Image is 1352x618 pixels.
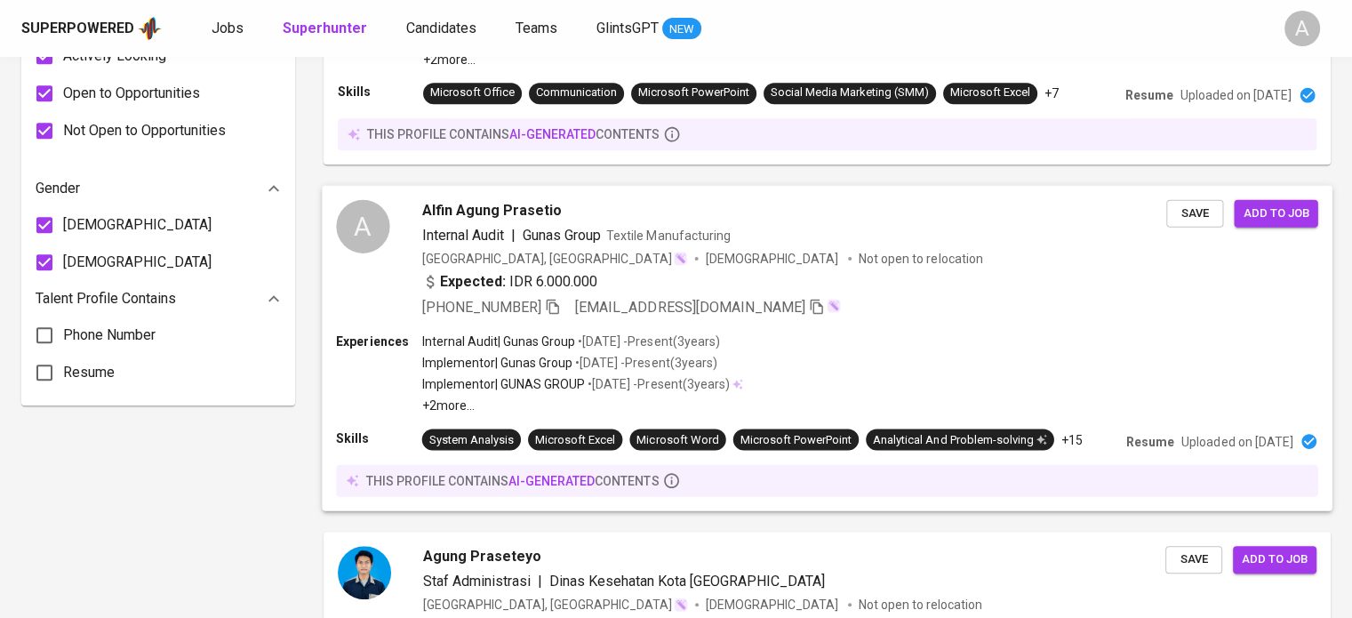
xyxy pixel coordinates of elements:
div: Analytical And Problem-solving [873,431,1047,448]
img: aa13c62d9a45bc76446bb90223c43a06.jpg [338,546,391,599]
span: Candidates [406,20,476,36]
b: Expected: [440,271,506,293]
p: +15 [1061,430,1083,448]
p: • [DATE] - Present ( 3 years ) [575,333,719,350]
b: Superhunter [283,20,367,36]
a: AAlfin Agung PrasetioInternal Audit|Gunas GroupTextile Manufacturing[GEOGRAPHIC_DATA], [GEOGRAPHI... [324,186,1331,510]
span: [DEMOGRAPHIC_DATA] [63,214,212,236]
img: magic_wand.svg [827,299,841,313]
span: Teams [516,20,557,36]
a: Superhunter [283,18,371,40]
p: Implementor | GUNAS GROUP [422,375,586,393]
span: NEW [662,20,701,38]
span: Open to Opportunities [63,83,200,104]
p: +2 more ... [423,51,1022,68]
p: • [DATE] - Present ( 3 years ) [585,375,729,393]
span: Resume [63,362,115,383]
p: Resume [1126,432,1174,450]
div: Microsoft Excel [950,84,1030,101]
span: [EMAIL_ADDRESS][DOMAIN_NAME] [575,299,805,316]
img: app logo [138,15,162,42]
div: [GEOGRAPHIC_DATA], [GEOGRAPHIC_DATA] [423,596,688,614]
a: Teams [516,18,561,40]
p: Implementor | Gunas Group [422,354,573,372]
span: Save [1174,550,1213,570]
span: [PHONE_NUMBER] [422,299,541,316]
button: Add to job [1233,546,1316,574]
p: Resume [1125,86,1173,104]
div: Communication [536,84,617,101]
p: Experiences [336,333,421,350]
span: Phone Number [63,325,156,346]
p: this profile contains contents [365,471,659,489]
div: Microsoft Office [430,84,515,101]
span: Dinas Kesehatan Kota [GEOGRAPHIC_DATA] [549,573,825,590]
a: GlintsGPT NEW [596,18,701,40]
p: Uploaded on [DATE] [1181,432,1292,450]
div: [GEOGRAPHIC_DATA], [GEOGRAPHIC_DATA] [422,249,688,267]
img: magic_wand.svg [674,598,688,612]
p: Gender [36,178,80,199]
span: AI-generated [508,473,595,487]
span: | [538,571,542,592]
div: Microsoft PowerPoint [638,84,749,101]
p: Not open to relocation [859,596,982,614]
span: Staf Administrasi [423,573,531,590]
span: Add to job [1243,203,1308,223]
div: Microsoft Excel [535,431,615,448]
p: Skills [336,429,421,446]
div: A [336,199,389,253]
p: +2 more ... [422,397,743,414]
span: | [511,224,516,245]
span: Internal Audit [422,226,504,243]
span: Textile Manufacturing [606,228,730,242]
span: Add to job [1242,550,1308,570]
p: this profile contains contents [367,125,660,143]
div: Social Media Marketing (SMM) [771,84,929,101]
button: Add to job [1234,199,1317,227]
button: Save [1165,546,1222,574]
a: Candidates [406,18,480,40]
div: Gender [36,171,281,206]
span: [DEMOGRAPHIC_DATA] [63,252,212,273]
span: Jobs [212,20,244,36]
p: Internal Audit | Gunas Group [422,333,576,350]
span: Alfin Agung Prasetio [422,199,562,221]
span: Gunas Group [523,226,601,243]
a: Superpoweredapp logo [21,15,162,42]
span: Not Open to Opportunities [63,120,226,141]
span: GlintsGPT [596,20,659,36]
div: Talent Profile Contains [36,281,281,317]
p: • [DATE] - Present ( 3 years ) [572,354,716,372]
p: +7 [1044,84,1059,102]
div: Microsoft PowerPoint [740,431,852,448]
span: AI-generated [509,127,596,141]
a: Jobs [212,18,247,40]
button: Save [1166,199,1223,227]
p: Not open to relocation [859,249,982,267]
div: Microsoft Word [636,431,718,448]
p: Skills [338,83,423,100]
span: [DEMOGRAPHIC_DATA] [706,249,841,267]
img: magic_wand.svg [673,251,687,265]
p: Talent Profile Contains [36,288,176,309]
span: Agung Praseteyo [423,546,541,567]
span: Save [1175,203,1214,223]
div: IDR 6.000.000 [422,271,598,293]
p: Uploaded on [DATE] [1180,86,1292,104]
div: A [1284,11,1320,46]
div: Superpowered [21,19,134,39]
span: [DEMOGRAPHIC_DATA] [706,596,841,614]
div: System Analysis [429,431,514,448]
